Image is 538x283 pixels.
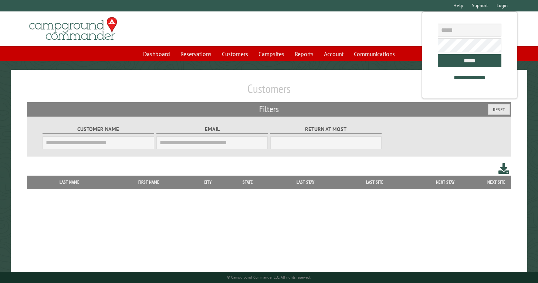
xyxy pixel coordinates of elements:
[108,176,189,189] th: First Name
[498,162,509,175] a: Download this customer list (.csv)
[488,104,510,115] button: Reset
[217,47,253,61] a: Customers
[290,47,318,61] a: Reports
[27,82,511,102] h1: Customers
[226,176,270,189] th: State
[156,125,268,134] label: Email
[31,176,108,189] th: Last Name
[227,275,311,280] small: © Campground Commander LLC. All rights reserved.
[349,47,399,61] a: Communications
[176,47,216,61] a: Reservations
[270,176,340,189] th: Last Stay
[254,47,289,61] a: Campsites
[481,176,511,189] th: Next Site
[139,47,175,61] a: Dashboard
[409,176,481,189] th: Next Stay
[270,125,382,134] label: Return at most
[340,176,409,189] th: Last Site
[319,47,348,61] a: Account
[43,125,154,134] label: Customer Name
[189,176,225,189] th: City
[27,102,511,116] h2: Filters
[27,14,119,43] img: Campground Commander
